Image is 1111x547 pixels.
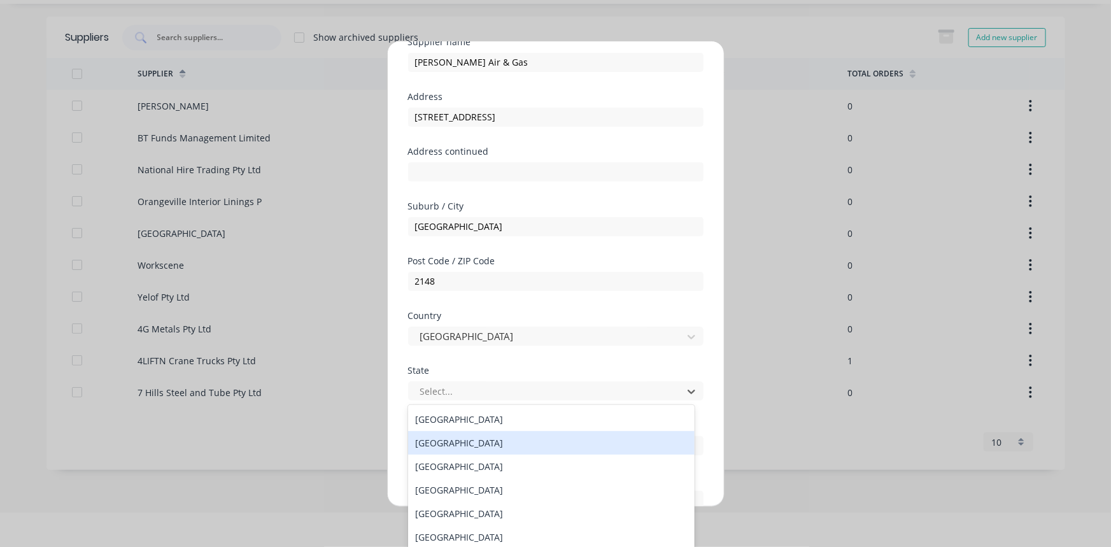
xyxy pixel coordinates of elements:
div: Country [408,311,704,320]
div: State [408,366,704,374]
div: [GEOGRAPHIC_DATA] [408,478,695,502]
div: Address [408,92,704,101]
div: Suburb / City [408,201,704,210]
div: [GEOGRAPHIC_DATA] [408,502,695,525]
div: [GEOGRAPHIC_DATA] [408,431,695,455]
div: Supplier name [408,37,704,46]
div: Post Code / ZIP Code [408,256,704,265]
div: [GEOGRAPHIC_DATA] [408,408,695,431]
div: Address continued [408,146,704,155]
div: [GEOGRAPHIC_DATA] [408,455,695,478]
